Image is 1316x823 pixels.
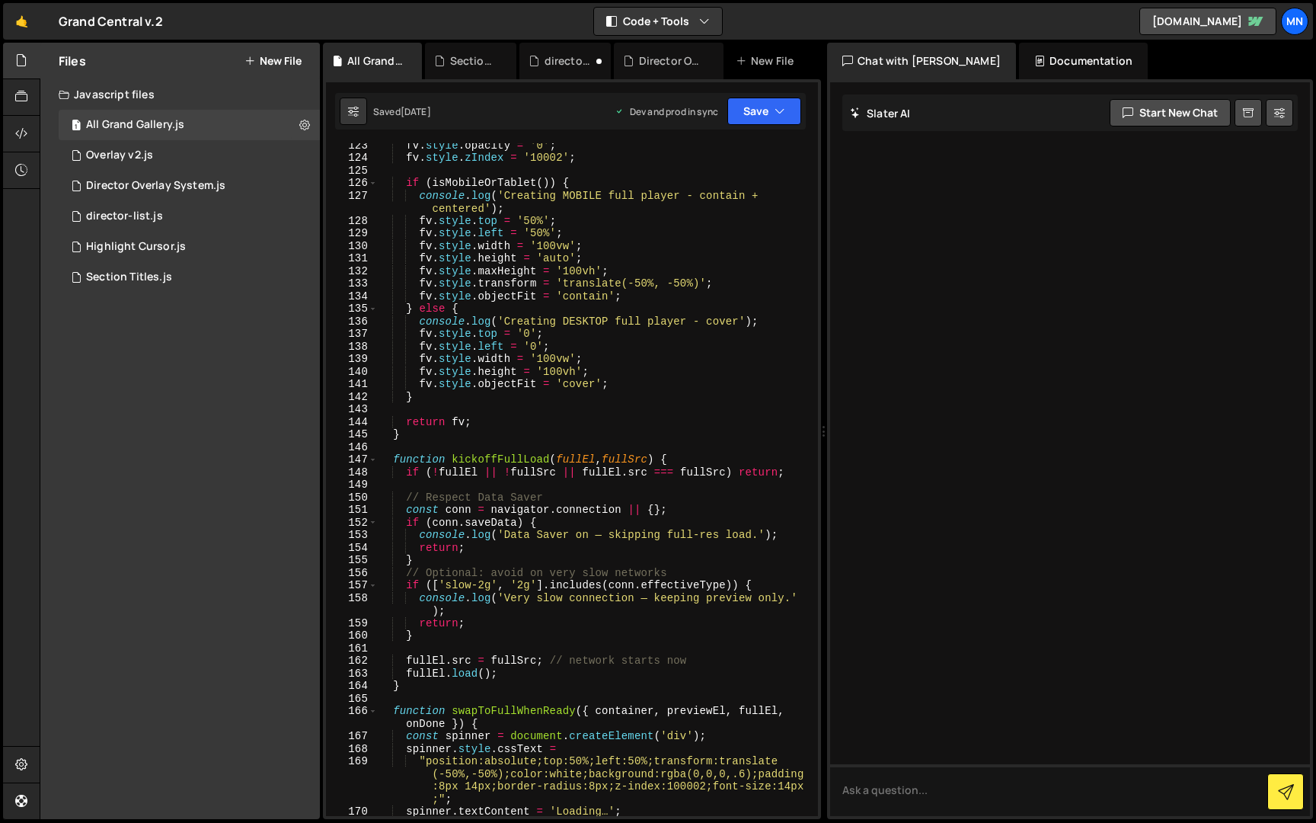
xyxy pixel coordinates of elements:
[850,106,911,120] h2: Slater AI
[326,466,378,479] div: 148
[59,232,320,262] div: 15298/43117.js
[326,403,378,416] div: 143
[326,315,378,328] div: 136
[326,328,378,341] div: 137
[86,149,153,162] div: Overlay v2.js
[326,680,378,693] div: 164
[72,120,81,133] span: 1
[326,252,378,265] div: 131
[326,165,378,178] div: 125
[326,567,378,580] div: 156
[326,655,378,668] div: 162
[373,105,431,118] div: Saved
[347,53,404,69] div: All Grand Gallery.js
[326,642,378,655] div: 161
[326,139,378,152] div: 123
[86,179,225,193] div: Director Overlay System.js
[326,353,378,366] div: 139
[326,668,378,680] div: 163
[326,492,378,504] div: 150
[450,53,499,69] div: Section Titles.js
[1139,8,1276,35] a: [DOMAIN_NAME]
[3,3,40,40] a: 🤙
[326,391,378,404] div: 142
[401,105,431,118] div: [DATE]
[86,118,184,132] div: All Grand Gallery.js
[326,277,378,290] div: 133
[326,177,378,190] div: 126
[326,730,378,743] div: 167
[1110,99,1231,126] button: Start new chat
[326,542,378,555] div: 154
[59,53,86,69] h2: Files
[59,110,320,140] div: 15298/43578.js
[326,743,378,756] div: 168
[59,171,320,201] div: 15298/42891.js
[1281,8,1308,35] a: MN
[59,12,163,30] div: Grand Central v.2
[727,98,801,125] button: Save
[326,592,378,617] div: 158
[326,341,378,354] div: 138
[326,416,378,429] div: 144
[326,705,378,730] div: 166
[326,479,378,492] div: 149
[594,8,722,35] button: Code + Tools
[326,504,378,517] div: 151
[326,428,378,441] div: 145
[40,79,320,110] div: Javascript files
[59,140,320,171] div: 15298/45944.js
[86,210,163,223] div: director-list.js
[615,105,718,118] div: Dev and prod in sync
[326,517,378,530] div: 152
[639,53,705,69] div: Director Overlay System.js
[59,201,320,232] div: 15298/40379.js
[326,805,378,818] div: 170
[326,529,378,542] div: 153
[326,152,378,165] div: 124
[326,190,378,215] div: 127
[326,265,378,278] div: 132
[326,441,378,454] div: 146
[827,43,1016,79] div: Chat with [PERSON_NAME]
[326,554,378,567] div: 155
[545,53,593,69] div: director-list.js
[1019,43,1148,79] div: Documentation
[326,755,378,805] div: 169
[86,240,186,254] div: Highlight Cursor.js
[326,227,378,240] div: 129
[86,271,172,284] div: Section Titles.js
[326,366,378,379] div: 140
[59,262,320,293] div: 15298/40223.js
[326,290,378,303] div: 134
[326,453,378,466] div: 147
[326,303,378,315] div: 135
[244,55,302,67] button: New File
[326,579,378,592] div: 157
[326,617,378,630] div: 159
[326,378,378,391] div: 141
[736,53,800,69] div: New File
[326,693,378,706] div: 165
[326,215,378,228] div: 128
[326,629,378,642] div: 160
[326,240,378,253] div: 130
